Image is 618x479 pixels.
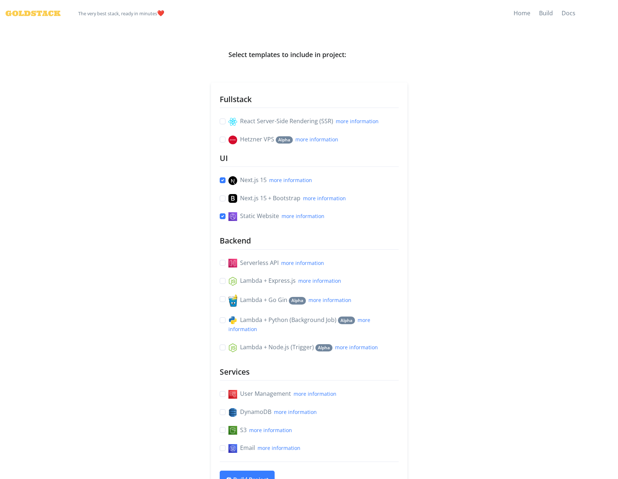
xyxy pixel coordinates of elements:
[228,194,237,203] img: svg%3e
[228,407,317,417] label: DynamoDB
[228,426,292,435] label: S3
[228,117,237,126] img: svg%3e
[228,212,237,221] img: svg%3e
[228,294,237,307] img: go_gin.png
[5,6,55,21] a: Goldstack Logo
[269,177,312,184] a: more information
[338,317,355,324] span: Alpha
[281,259,324,266] a: more information
[228,277,237,286] img: svg%3e
[228,176,312,185] label: Next.js 15
[228,315,399,334] label: Lambda + Python (Background Job)
[580,9,613,16] iframe: GitHub Star Goldstack
[220,153,399,164] h2: UI
[228,408,237,417] img: dynamodb.svg
[228,343,237,352] img: nodejs.svg
[228,276,341,286] label: Lambda + Express.js
[303,195,346,202] a: more information
[315,344,332,352] span: Alpha
[228,294,351,307] label: Lambda + Go Gin
[336,118,379,125] a: more information
[228,316,237,325] img: python.svg
[220,367,399,377] h2: Services
[308,297,351,303] a: more information
[298,277,341,284] a: more information
[228,389,336,399] label: User Management
[258,444,300,451] a: more information
[282,213,324,220] a: more information
[78,10,157,17] small: The very best stack, ready in minutes
[78,6,164,21] span: ️❤️
[220,94,399,105] h2: Fullstack
[228,444,237,453] img: svg%3e
[228,136,237,144] img: hetzner.svg
[289,297,306,305] span: Alpha
[276,136,293,144] span: Alpha
[228,343,378,352] label: Lambda + Node.js (Trigger)
[220,236,399,246] h2: Backend
[228,390,237,399] img: cognito.svg
[228,117,379,126] label: React Server-Side Rendering (SSR)
[295,136,338,143] a: more information
[228,258,324,268] label: Serverless API
[228,50,390,59] h4: Select templates to include in project:
[228,194,346,203] label: Next.js 15 + Bootstrap
[294,390,336,397] a: more information
[228,176,237,185] img: svg%3e
[228,135,338,144] label: Hetzner VPS
[228,259,237,267] img: svg%3e
[228,443,300,453] label: Email
[249,427,292,434] a: more information
[228,212,324,221] label: Static Website
[335,344,378,351] a: more information
[274,408,317,415] a: more information
[228,426,237,435] img: svg%3e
